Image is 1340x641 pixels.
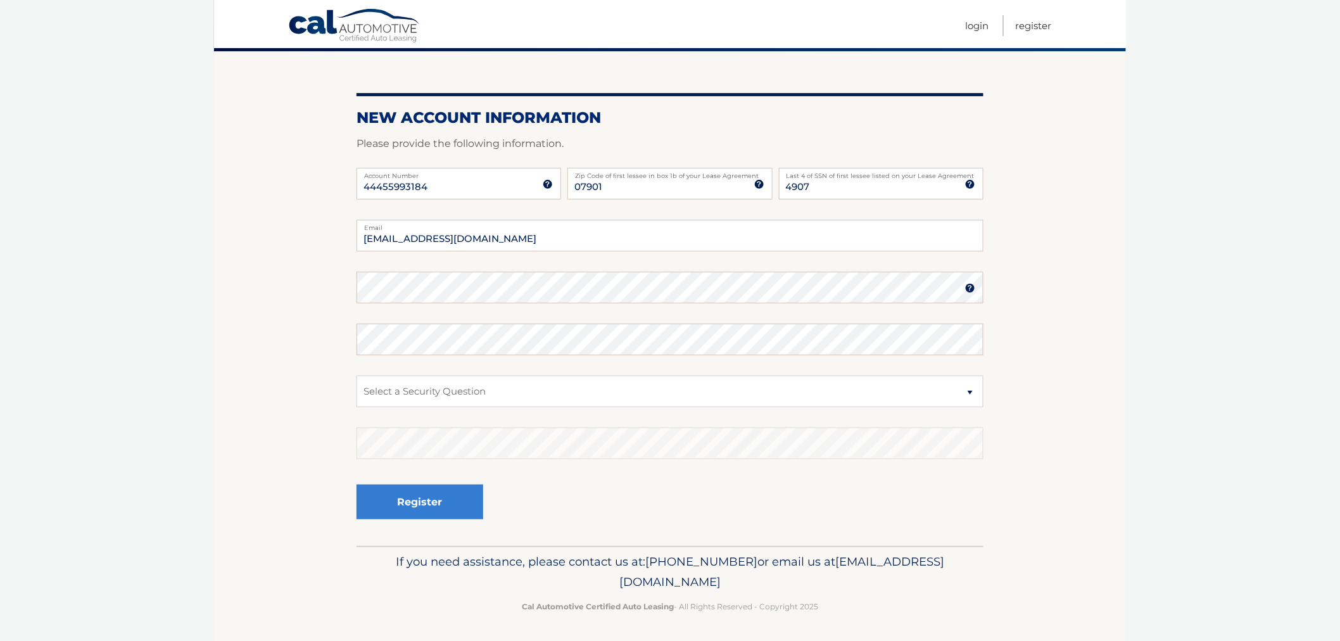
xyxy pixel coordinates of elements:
[754,179,764,189] img: tooltip.svg
[365,552,975,592] p: If you need assistance, please contact us at: or email us at
[357,108,983,127] h2: New Account Information
[522,602,674,611] strong: Cal Automotive Certified Auto Leasing
[965,283,975,293] img: tooltip.svg
[567,168,772,200] input: Zip Code
[357,135,983,153] p: Please provide the following information.
[965,179,975,189] img: tooltip.svg
[1016,15,1052,36] a: Register
[357,168,561,178] label: Account Number
[365,600,975,613] p: - All Rights Reserved - Copyright 2025
[779,168,983,178] label: Last 4 of SSN of first lessee listed on your Lease Agreement
[288,8,421,45] a: Cal Automotive
[357,220,983,230] label: Email
[357,220,983,251] input: Email
[543,179,553,189] img: tooltip.svg
[645,554,757,569] span: [PHONE_NUMBER]
[779,168,983,200] input: SSN or EIN (last 4 digits only)
[357,485,483,519] button: Register
[567,168,772,178] label: Zip Code of first lessee in box 1b of your Lease Agreement
[965,15,989,36] a: Login
[619,554,944,589] span: [EMAIL_ADDRESS][DOMAIN_NAME]
[357,168,561,200] input: Account Number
